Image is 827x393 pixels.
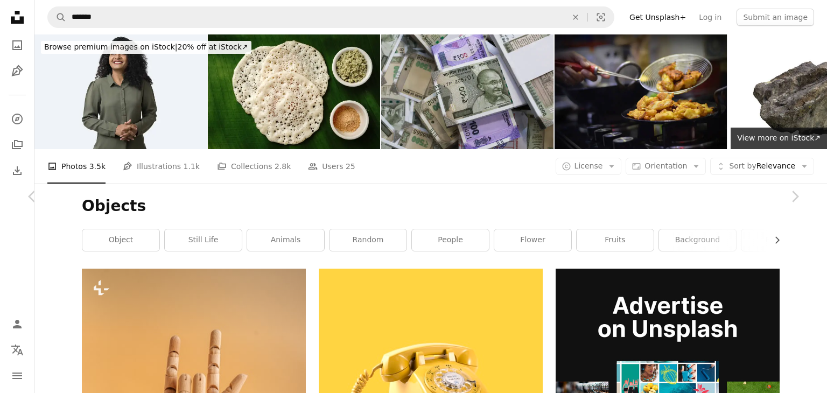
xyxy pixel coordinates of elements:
a: Explore [6,108,28,130]
img: South Indian Breakfast dosa [208,34,380,149]
a: Log in / Sign up [6,313,28,335]
a: background [659,229,736,251]
span: 1.1k [184,160,200,172]
span: Sort by [729,162,756,170]
span: 25 [346,160,355,172]
img: Background of paper Indian money, 100 banknotes & 500 banknotes [381,34,553,149]
a: still life [165,229,242,251]
a: random [330,229,407,251]
a: Illustrations [6,60,28,82]
button: Search Unsplash [48,7,66,27]
a: Browse premium images on iStock|20% off at iStock↗ [34,34,258,60]
a: Collections 2.8k [217,149,291,184]
form: Find visuals sitewide [47,6,614,28]
a: View more on iStock↗ [731,128,827,149]
span: Browse premium images on iStock | [44,43,177,51]
button: Language [6,339,28,361]
button: Orientation [626,158,706,175]
a: Log in [692,9,728,26]
a: Next [762,145,827,248]
span: View more on iStock ↗ [737,134,821,142]
button: License [556,158,622,175]
a: object [82,229,159,251]
span: 2.8k [275,160,291,172]
a: fruits [577,229,654,251]
span: Orientation [644,162,687,170]
span: Relevance [729,161,795,172]
span: License [574,162,603,170]
button: Visual search [588,7,614,27]
button: Clear [564,7,587,27]
button: Submit an image [737,9,814,26]
button: Menu [6,365,28,387]
a: Photos [6,34,28,56]
img: A woman holding a skimmer frying cooking food, skimming crisp crunchy aaloo pakore or potato frit... [555,34,727,149]
img: Portrait of woman [34,34,207,149]
a: animals [247,229,324,251]
a: flowers [741,229,818,251]
button: Sort byRelevance [710,158,814,175]
a: Illustrations 1.1k [123,149,200,184]
a: Get Unsplash+ [623,9,692,26]
div: 20% off at iStock ↗ [41,41,251,54]
a: people [412,229,489,251]
a: Collections [6,134,28,156]
a: yellow rotary telephone [319,376,543,385]
a: flower [494,229,571,251]
h1: Objects [82,196,780,216]
a: Users 25 [308,149,355,184]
